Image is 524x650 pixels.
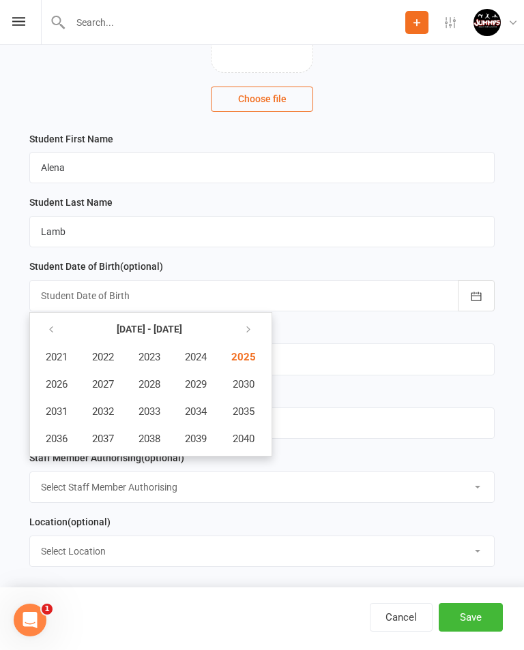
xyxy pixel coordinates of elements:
span: 2037 [92,433,114,445]
spang: (optional) [68,516,111,527]
span: 2033 [139,405,160,418]
span: 2023 [139,351,160,363]
span: 2032 [92,405,114,418]
spang: (optional) [141,452,184,463]
span: 2026 [46,378,68,390]
label: Staff Member Authorising [29,450,184,465]
button: Cancel [370,603,433,632]
label: Student Date of Birth [29,259,163,274]
label: Student First Name [29,131,113,146]
input: Search... [66,13,405,32]
input: Student Last Name [29,216,495,247]
button: 2029 [173,371,218,397]
button: 2035 [220,399,267,424]
button: 2032 [81,399,126,424]
button: 2038 [127,426,172,452]
label: Student Last Name [29,195,113,210]
button: 2040 [220,426,267,452]
img: thumb_image1698795904.png [474,9,501,36]
button: 2024 [173,344,218,370]
button: 2034 [173,399,218,424]
span: 2028 [139,378,160,390]
spang: (optional) [120,261,163,272]
button: 2037 [81,426,126,452]
span: 2035 [233,405,254,418]
button: 2027 [81,371,126,397]
span: 1 [42,604,53,615]
button: 2025 [220,344,267,370]
button: 2033 [127,399,172,424]
span: 2036 [46,433,68,445]
label: Location [29,514,111,529]
strong: [DATE] - [DATE] [117,324,182,335]
button: 2028 [127,371,172,397]
span: 2038 [139,433,160,445]
input: Student First Name [29,152,495,183]
span: 2021 [46,351,68,363]
span: 2029 [185,378,207,390]
button: 2021 [34,344,79,370]
span: 2025 [231,351,256,363]
span: 2040 [233,433,254,445]
button: 2030 [220,371,267,397]
button: 2026 [34,371,79,397]
span: 2022 [92,351,114,363]
button: Save [439,603,503,632]
span: 2039 [185,433,207,445]
button: 2023 [127,344,172,370]
span: 2024 [185,351,207,363]
iframe: Intercom live chat [14,604,46,636]
button: 2022 [81,344,126,370]
button: 2036 [34,426,79,452]
span: 2031 [46,405,68,418]
span: 2034 [185,405,207,418]
button: Choose file [211,87,313,111]
span: 2027 [92,378,114,390]
button: 2039 [173,426,218,452]
span: 2030 [233,378,254,390]
button: 2031 [34,399,79,424]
